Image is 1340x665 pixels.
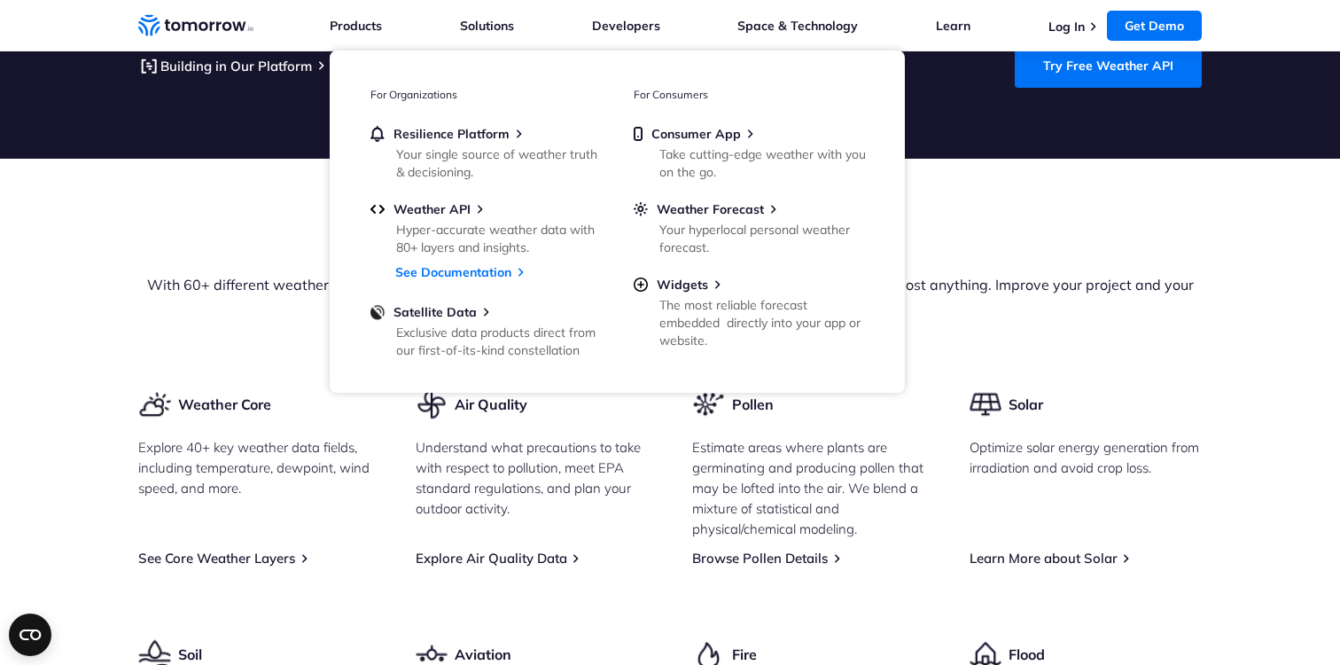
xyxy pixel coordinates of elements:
[1009,645,1045,664] h3: Flood
[416,550,567,567] a: Explore Air Quality Data
[370,304,385,320] img: satellite-data-menu.png
[178,645,202,664] h3: Soil
[396,324,603,359] div: Exclusive data products direct from our first-of-its-kind constellation
[659,145,866,181] div: Take cutting-edge weather with you on the go.
[657,201,764,217] span: Weather Forecast
[634,88,864,101] h3: For Consumers
[138,437,371,498] p: Explore 40+ key weather data fields, including temperature, dewpoint, wind speed, and more.
[634,277,864,346] a: WidgetsThe most reliable forecast embedded directly into your app or website.
[370,126,385,142] img: bell.svg
[692,550,828,567] a: Browse Pollen Details
[396,221,603,256] div: Hyper-accurate weather data with 80+ layers and insights.
[659,221,866,256] div: Your hyperlocal personal weather forecast.
[370,304,601,356] a: Satellite DataExclusive data products direct from our first-of-its-kind constellation
[395,264,511,280] a: See Documentation
[1107,11,1202,41] a: Get Demo
[460,18,514,34] a: Solutions
[416,437,649,519] p: Understand what precautions to take with respect to pollution, meet EPA standard regulations, and...
[1009,395,1043,414] h3: Solar
[178,395,271,414] h3: Weather Core
[936,18,970,34] a: Learn
[692,437,925,539] p: Estimate areas where plants are germinating and producing pollen that may be lofted into the air....
[634,201,648,217] img: sun.svg
[455,645,511,664] h3: Aviation
[634,126,864,177] a: Consumer AppTake cutting-edge weather with you on the go.
[1015,43,1202,88] a: Try Free Weather API
[634,126,643,142] img: mobile.svg
[370,201,385,217] img: api.svg
[9,614,51,656] button: Open CMP widget
[138,550,295,567] a: See Core Weather Layers
[592,18,660,34] a: Developers
[659,296,866,349] div: The most reliable forecast embedded directly into your app or website.
[657,277,708,293] span: Widgets
[370,88,601,101] h3: For Organizations
[393,201,471,217] span: Weather API
[970,550,1118,567] a: Learn More about Solar
[393,126,510,142] span: Resilience Platform
[138,274,1202,317] p: With 60+ different weather data fields possible, including air quality, pollen count, and fire in...
[1048,19,1085,35] a: Log In
[370,201,601,253] a: Weather APIHyper-accurate weather data with 80+ layers and insights.
[651,126,741,142] span: Consumer App
[396,145,603,181] div: Your single source of weather truth & decisioning.
[737,18,858,34] a: Space & Technology
[732,395,774,414] h3: Pollen
[634,277,648,293] img: plus-circle.svg
[455,395,527,414] h3: Air Quality
[138,230,1202,263] h2: Explore Our Data Catalog
[138,55,312,77] a: Building in Our Platform
[970,437,1203,478] p: Optimize solar energy generation from irradiation and avoid crop loss.
[634,201,864,253] a: Weather ForecastYour hyperlocal personal weather forecast.
[732,645,757,664] h3: Fire
[370,126,601,177] a: Resilience PlatformYour single source of weather truth & decisioning.
[330,18,382,34] a: Products
[393,304,477,320] span: Satellite Data
[138,12,253,39] a: Home link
